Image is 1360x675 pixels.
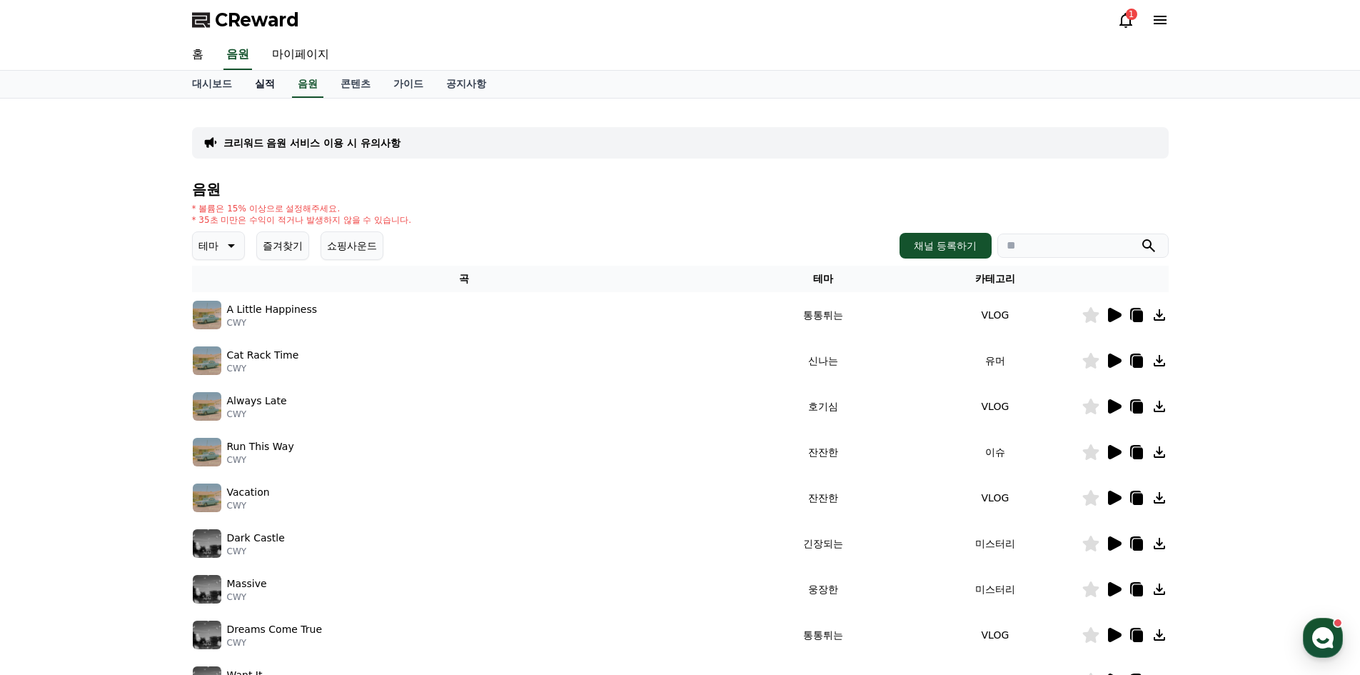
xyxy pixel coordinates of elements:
div: 1 [1126,9,1137,20]
td: VLOG [909,475,1081,521]
p: Vacation [227,485,270,500]
td: 잔잔한 [737,429,909,475]
a: 설정 [184,453,274,489]
img: music [193,484,221,512]
p: CWY [227,363,299,374]
img: music [193,346,221,375]
td: 통통튀는 [737,292,909,338]
p: Always Late [227,394,287,409]
td: 이슈 [909,429,1081,475]
th: 곡 [192,266,737,292]
a: 1 [1117,11,1134,29]
a: 크리워드 음원 서비스 이용 시 유의사항 [223,136,401,150]
a: 마이페이지 [261,40,341,70]
a: 실적 [243,71,286,98]
td: 미스터리 [909,566,1081,612]
a: 홈 [181,40,215,70]
p: Cat Rack Time [227,348,299,363]
p: CWY [227,546,285,557]
p: * 35초 미만은 수익이 적거나 발생하지 않을 수 있습니다. [192,214,412,226]
span: 대화 [131,475,148,486]
button: 채널 등록하기 [900,233,991,259]
p: CWY [227,500,270,511]
img: music [193,575,221,604]
h4: 음원 [192,181,1169,197]
a: 콘텐츠 [329,71,382,98]
a: 가이드 [382,71,435,98]
p: CWY [227,317,318,329]
td: VLOG [909,612,1081,658]
p: Dreams Come True [227,622,323,637]
p: Run This Way [227,439,294,454]
p: Dark Castle [227,531,285,546]
p: 테마 [198,236,218,256]
td: 긴장되는 [737,521,909,566]
p: Massive [227,576,267,591]
p: A Little Happiness [227,302,318,317]
img: music [193,392,221,421]
td: VLOG [909,384,1081,429]
img: music [193,438,221,466]
p: CWY [227,454,294,466]
p: CWY [227,637,323,649]
p: CWY [227,591,267,603]
td: 통통튀는 [737,612,909,658]
button: 테마 [192,231,245,260]
td: 웅장한 [737,566,909,612]
img: music [193,621,221,649]
th: 카테고리 [909,266,1081,292]
td: 잔잔한 [737,475,909,521]
td: 유머 [909,338,1081,384]
p: * 볼륨은 15% 이상으로 설정해주세요. [192,203,412,214]
a: 공지사항 [435,71,498,98]
td: 미스터리 [909,521,1081,566]
a: 대시보드 [181,71,243,98]
td: 호기심 [737,384,909,429]
button: 쇼핑사운드 [321,231,383,260]
img: music [193,529,221,558]
img: music [193,301,221,329]
a: 홈 [4,453,94,489]
a: CReward [192,9,299,31]
p: CWY [227,409,287,420]
td: 신나는 [737,338,909,384]
a: 음원 [223,40,252,70]
td: VLOG [909,292,1081,338]
span: 홈 [45,474,54,486]
a: 음원 [292,71,323,98]
span: CReward [215,9,299,31]
th: 테마 [737,266,909,292]
button: 즐겨찾기 [256,231,309,260]
span: 설정 [221,474,238,486]
a: 대화 [94,453,184,489]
